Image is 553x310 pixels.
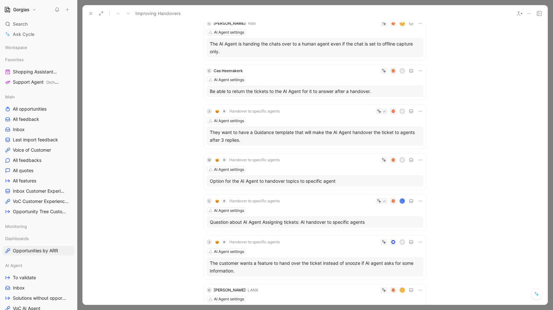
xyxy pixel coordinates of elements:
[229,109,280,114] span: Handover to specific agents
[400,199,404,203] div: E
[214,207,244,214] div: AI Agent settings
[13,208,68,215] span: Opportunity Tree Customer Experience
[13,7,30,13] h1: Gorgias
[214,288,246,292] span: [PERSON_NAME]
[5,94,15,100] span: Main
[246,288,258,292] span: · LANX
[400,69,404,73] div: J
[3,92,74,216] div: MainAll opportunitiesAll feedbackInboxLast import feedbackVoice of CustomerAll feedbacksAll quote...
[210,129,420,144] div: They want to have a Guidance template that will make the AI Agent handover the ticket to agents a...
[13,167,33,174] span: All quotes
[13,274,36,281] span: To validate
[213,156,282,164] button: 😍Handover to specific agents
[3,261,74,270] div: AI Agent
[210,177,420,185] div: Option for the AI Agent to handover topics to specific agent
[13,126,25,133] span: Inbox
[207,157,212,163] div: M
[3,55,74,64] div: Favorites
[214,77,244,83] div: AI Agent settings
[207,68,212,73] div: C
[3,104,74,114] a: All opportunities
[207,109,212,114] div: J
[3,29,74,39] a: Ask Cycle
[13,20,28,28] span: Search
[46,80,71,85] span: Orchestration
[3,43,74,52] div: Workspace
[13,295,66,301] span: Solutions without opportunity
[215,199,219,203] img: 😍
[214,296,244,302] div: AI Agent settings
[5,56,24,63] span: Favorites
[3,207,74,216] a: Opportunity Tree Customer Experience
[3,166,74,175] a: All quotes
[210,218,420,226] div: Question about AI Agent Assigning tickets: AI handover to specific agents
[13,147,51,153] span: Voice of Customer
[13,188,66,194] span: Inbox Customer Experience
[3,293,74,303] a: Solutions without opportunity
[3,92,74,102] div: Main
[13,79,60,86] span: Support Agent
[13,30,34,38] span: Ask Cycle
[3,246,74,256] a: Opportunities by ARR
[214,118,244,124] div: AI Agent settings
[5,262,22,269] span: AI Agent
[3,67,74,77] a: Shopping AssistantOrchestration
[3,197,74,206] a: VoC Customer Experience: Customer-Facing Team Support
[13,137,58,143] span: Last import feedback
[215,158,219,162] img: 😍
[400,288,404,292] div: P
[214,21,246,26] span: [PERSON_NAME]
[400,109,404,113] div: R
[229,239,280,245] span: Handover to specific agents
[3,77,74,87] a: Support AgentOrchestration
[213,107,282,115] button: 😍Handover to specific agents
[400,21,404,26] div: P
[3,186,74,196] a: Inbox Customer Experience
[13,285,25,291] span: Inbox
[13,198,69,205] span: VoC Customer Experience: Customer-Facing Team Support
[400,240,404,244] div: R
[3,234,74,243] div: Dashboards
[210,88,420,95] div: Be able to return the tickets to the AI Agent for it to answer after a handover.
[4,6,11,13] img: Gorgias
[400,158,404,162] div: H
[13,69,62,75] span: Shopping Assistant
[3,234,74,256] div: DashboardsOpportunities by ARR
[3,145,74,155] a: Voice of Customer
[207,21,212,26] div: L
[214,68,243,73] span: Cas Heemskerk
[229,198,280,204] span: Handover to specific agents
[3,283,74,293] a: Inbox
[13,106,47,112] span: All opportunities
[13,247,58,254] span: Opportunities by ARR
[5,235,29,242] span: Dashboards
[214,29,244,36] div: AI Agent settings
[13,116,39,122] span: All feedback
[135,10,181,17] span: Improving Handovers
[3,19,74,29] div: Search
[210,40,420,55] div: The AI Agent is handing the chats over to a human agent even if the chat is set to offline captur...
[214,166,244,173] div: AI Agent settings
[213,197,282,205] button: 😍Handover to specific agents
[246,21,256,26] span: · Yoto
[210,259,420,275] div: The customer wants a feature to hand over the ticket instead of snooze if AI agent asks for some ...
[13,157,41,163] span: All feedbacks
[3,176,74,186] a: All features
[207,198,212,204] div: L
[5,44,27,51] span: Workspace
[3,155,74,165] a: All feedbacks
[214,248,244,255] div: AI Agent settings
[3,135,74,145] a: Last import feedback
[5,223,27,230] span: Monitoring
[215,109,219,113] img: 😍
[213,238,282,246] button: 😍Handover to specific agents
[215,240,219,244] img: 😍
[3,222,74,231] div: Monitoring
[3,222,74,233] div: Monitoring
[3,273,74,282] a: To validate
[13,178,36,184] span: All features
[3,5,38,14] button: GorgiasGorgias
[229,157,280,163] span: Handover to specific agents
[207,288,212,293] div: D
[207,239,212,245] div: J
